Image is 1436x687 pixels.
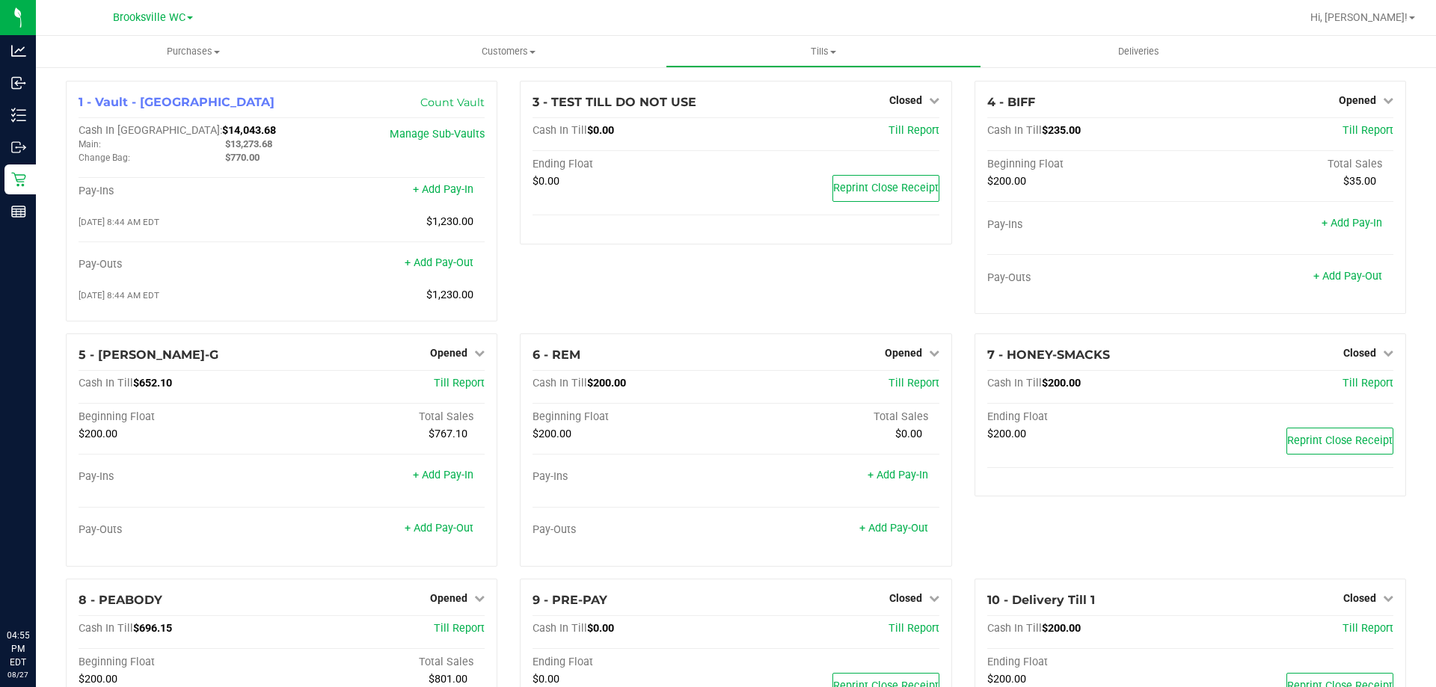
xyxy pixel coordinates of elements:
p: 08/27 [7,669,29,680]
span: 7 - HONEY-SMACKS [987,348,1110,362]
span: $0.00 [895,428,922,440]
span: Tills [666,45,980,58]
span: Opened [1339,94,1376,106]
a: Till Report [889,377,939,389]
a: + Add Pay-In [1322,217,1382,229]
div: Beginning Float [987,158,1191,171]
span: 1 - Vault - [GEOGRAPHIC_DATA] [79,95,274,109]
span: Customers [352,45,665,58]
span: $0.00 [533,175,559,188]
span: $200.00 [1042,622,1081,635]
a: Deliveries [981,36,1296,67]
div: Ending Float [987,656,1191,669]
div: Pay-Outs [79,258,282,271]
a: Purchases [36,36,351,67]
span: Hi, [PERSON_NAME]! [1310,11,1408,23]
inline-svg: Retail [11,172,26,187]
a: Till Report [434,622,485,635]
a: + Add Pay-Out [405,256,473,269]
span: 5 - [PERSON_NAME]-G [79,348,218,362]
span: Cash In Till [987,622,1042,635]
span: $0.00 [533,673,559,686]
div: Ending Float [533,656,736,669]
span: $770.00 [225,152,260,163]
a: Till Report [889,124,939,137]
div: Pay-Outs [533,523,736,537]
button: Reprint Close Receipt [832,175,939,202]
inline-svg: Reports [11,204,26,219]
div: Total Sales [282,410,485,424]
div: Total Sales [282,656,485,669]
a: Till Report [1343,377,1393,389]
iframe: Resource center [15,567,60,612]
a: Manage Sub-Vaults [390,128,485,141]
a: + Add Pay-In [413,183,473,196]
span: Cash In Till [533,622,587,635]
span: $35.00 [1343,175,1376,188]
span: $200.00 [987,428,1026,440]
span: 4 - BIFF [987,95,1035,109]
span: $200.00 [79,673,117,686]
div: Pay-Ins [79,470,282,484]
span: Brooksville WC [113,11,185,24]
a: + Add Pay-Out [1313,270,1382,283]
span: 10 - Delivery Till 1 [987,593,1095,607]
a: Count Vault [420,96,485,109]
div: Pay-Ins [533,470,736,484]
a: + Add Pay-In [413,469,473,481]
span: Closed [889,94,922,106]
span: Reprint Close Receipt [1287,434,1393,447]
span: Cash In Till [79,622,133,635]
span: Change Bag: [79,153,130,163]
div: Pay-Outs [79,523,282,537]
span: Cash In Till [987,124,1042,137]
span: Closed [1343,347,1376,359]
span: Deliveries [1098,45,1179,58]
span: Cash In Till [533,124,587,137]
a: Till Report [889,622,939,635]
inline-svg: Outbound [11,140,26,155]
a: Tills [666,36,981,67]
span: $200.00 [533,428,571,440]
span: $767.10 [429,428,467,440]
span: 9 - PRE-PAY [533,593,607,607]
span: $13,273.68 [225,138,272,150]
span: Till Report [434,377,485,389]
div: Ending Float [987,410,1191,424]
span: $801.00 [429,673,467,686]
div: Total Sales [736,410,939,424]
span: $14,043.68 [222,124,276,137]
a: Till Report [1343,622,1393,635]
span: Opened [885,347,922,359]
span: Opened [430,347,467,359]
span: $1,230.00 [426,215,473,228]
span: Cash In Till [987,377,1042,389]
a: Customers [351,36,666,67]
div: Pay-Outs [987,271,1191,285]
a: + Add Pay-In [868,469,928,481]
span: Main: [79,139,101,150]
span: $652.10 [133,377,172,389]
div: Beginning Float [79,656,282,669]
span: 3 - TEST TILL DO NOT USE [533,95,696,109]
button: Reprint Close Receipt [1286,428,1393,455]
span: Purchases [36,45,351,58]
span: Cash In [GEOGRAPHIC_DATA]: [79,124,222,137]
inline-svg: Inventory [11,108,26,123]
inline-svg: Inbound [11,76,26,90]
span: Reprint Close Receipt [833,182,939,194]
div: Ending Float [533,158,736,171]
inline-svg: Analytics [11,43,26,58]
span: $200.00 [987,673,1026,686]
a: Till Report [1343,124,1393,137]
span: $200.00 [587,377,626,389]
div: Beginning Float [79,410,282,424]
div: Beginning Float [533,410,736,424]
span: Closed [1343,592,1376,604]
